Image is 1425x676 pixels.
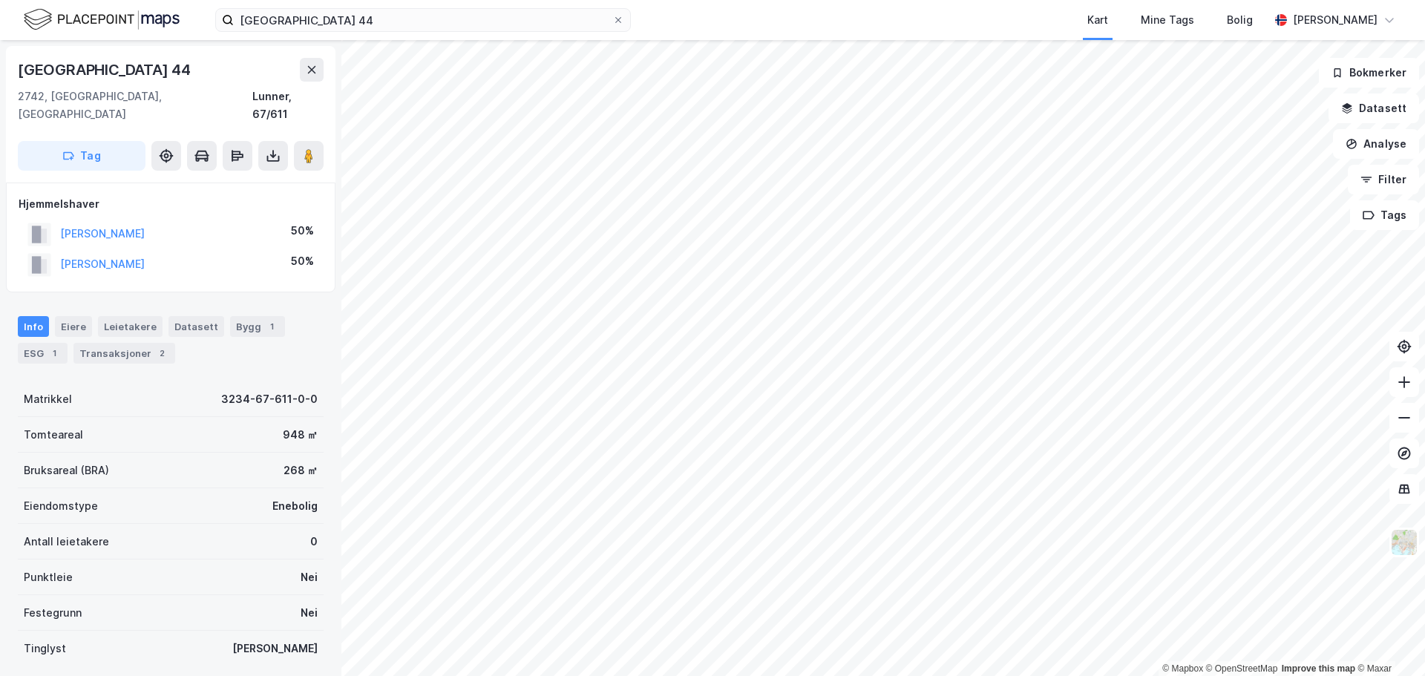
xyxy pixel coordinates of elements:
div: 1 [47,346,62,361]
button: Tags [1350,200,1419,230]
iframe: Chat Widget [1351,605,1425,676]
img: Z [1390,528,1418,557]
div: ESG [18,343,68,364]
div: 50% [291,222,314,240]
a: Mapbox [1162,663,1203,674]
div: Punktleie [24,568,73,586]
div: Transaksjoner [73,343,175,364]
div: Eiendomstype [24,497,98,515]
div: 948 ㎡ [283,426,318,444]
button: Tag [18,141,145,171]
div: Tomteareal [24,426,83,444]
div: Eiere [55,316,92,337]
div: Info [18,316,49,337]
a: Improve this map [1282,663,1355,674]
a: OpenStreetMap [1206,663,1278,674]
div: [PERSON_NAME] [232,640,318,657]
div: Antall leietakere [24,533,109,551]
div: Leietakere [98,316,163,337]
div: Datasett [168,316,224,337]
div: 50% [291,252,314,270]
div: Festegrunn [24,604,82,622]
img: logo.f888ab2527a4732fd821a326f86c7f29.svg [24,7,180,33]
button: Bokmerker [1319,58,1419,88]
div: Kontrollprogram for chat [1351,605,1425,676]
div: 2 [154,346,169,361]
div: Bolig [1227,11,1253,29]
div: [GEOGRAPHIC_DATA] 44 [18,58,194,82]
div: Hjemmelshaver [19,195,323,213]
div: Matrikkel [24,390,72,408]
div: 0 [310,533,318,551]
div: Bruksareal (BRA) [24,462,109,479]
button: Datasett [1329,93,1419,123]
input: Søk på adresse, matrikkel, gårdeiere, leietakere eller personer [234,9,612,31]
div: Nei [301,568,318,586]
div: Nei [301,604,318,622]
div: Mine Tags [1141,11,1194,29]
div: Enebolig [272,497,318,515]
div: [PERSON_NAME] [1293,11,1377,29]
div: Kart [1087,11,1108,29]
div: Lunner, 67/611 [252,88,324,123]
div: 1 [264,319,279,334]
div: Bygg [230,316,285,337]
div: 268 ㎡ [284,462,318,479]
div: Tinglyst [24,640,66,657]
button: Analyse [1333,129,1419,159]
div: 3234-67-611-0-0 [221,390,318,408]
div: 2742, [GEOGRAPHIC_DATA], [GEOGRAPHIC_DATA] [18,88,252,123]
button: Filter [1348,165,1419,194]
